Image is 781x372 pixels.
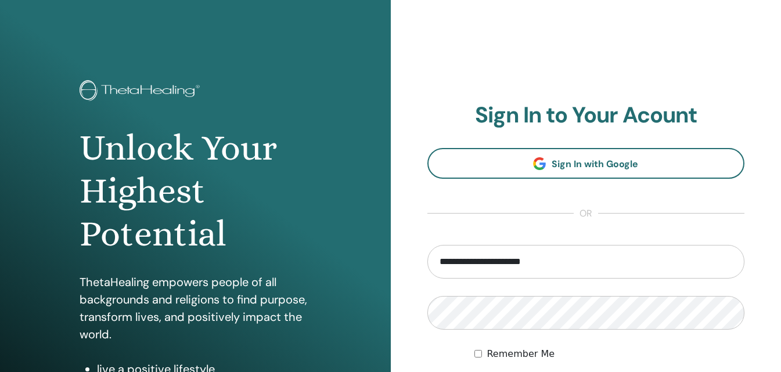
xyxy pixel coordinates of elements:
span: or [574,207,598,221]
h2: Sign In to Your Acount [427,102,745,129]
div: Keep me authenticated indefinitely or until I manually logout [474,347,744,361]
label: Remember Me [487,347,555,361]
h1: Unlock Your Highest Potential [80,127,311,256]
p: ThetaHealing empowers people of all backgrounds and religions to find purpose, transform lives, a... [80,273,311,343]
span: Sign In with Google [552,158,638,170]
a: Sign In with Google [427,148,745,179]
